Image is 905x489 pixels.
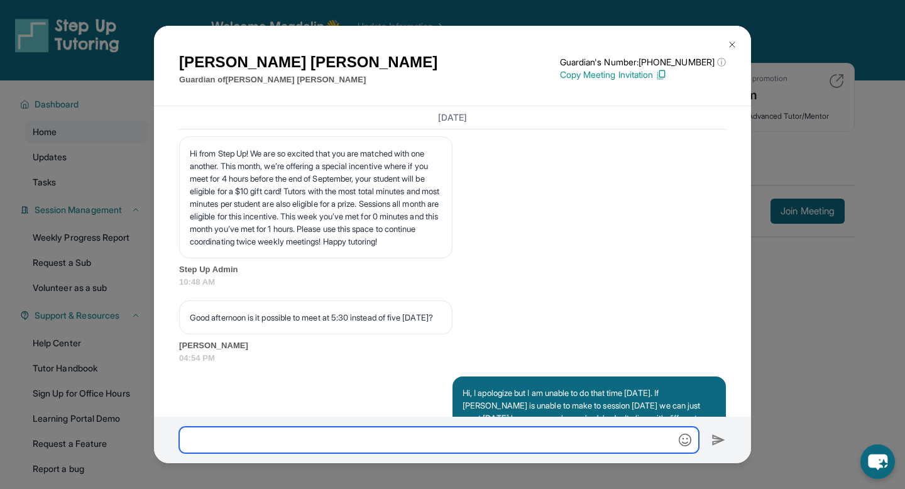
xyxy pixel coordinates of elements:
span: [PERSON_NAME] [179,339,726,352]
button: chat-button [860,444,895,479]
p: Hi, I apologize but I am unable to do that time [DATE]. If [PERSON_NAME] is unable to make to ses... [463,387,716,437]
span: ⓘ [717,56,726,69]
img: Close Icon [727,40,737,50]
p: Guardian of [PERSON_NAME] [PERSON_NAME] [179,74,437,86]
img: Copy Icon [655,69,667,80]
img: Emoji [679,434,691,446]
p: Guardian's Number: [PHONE_NUMBER] [560,56,726,69]
img: Send icon [711,432,726,448]
p: Good afternoon is it possible to meet at 5:30 instead of five [DATE]? [190,311,442,324]
p: Copy Meeting Invitation [560,69,726,81]
span: 10:48 AM [179,276,726,288]
span: 04:54 PM [179,352,726,365]
h3: [DATE] [179,111,726,124]
span: Step Up Admin [179,263,726,276]
h1: [PERSON_NAME] [PERSON_NAME] [179,51,437,74]
p: Hi from Step Up! We are so excited that you are matched with one another. This month, we’re offer... [190,147,442,248]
